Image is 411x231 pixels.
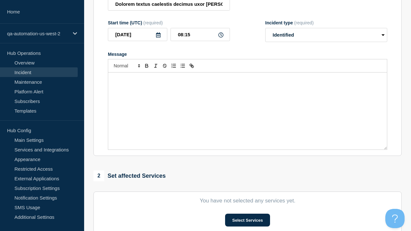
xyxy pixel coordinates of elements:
div: Message [108,73,387,150]
div: Start time (UTC) [108,20,230,25]
span: Font size [111,62,142,70]
span: 2 [93,170,104,181]
input: HH:MM [171,28,230,41]
button: Toggle link [187,62,196,70]
div: Message [108,52,387,57]
button: Toggle italic text [151,62,160,70]
button: Toggle strikethrough text [160,62,169,70]
p: qa-automation-us-west-2 [7,31,69,36]
select: Incident type [265,28,387,42]
button: Toggle bulleted list [178,62,187,70]
input: YYYY-MM-DD [108,28,167,41]
div: Incident type [265,20,387,25]
p: You have not selected any services yet. [108,198,387,204]
button: Toggle bold text [142,62,151,70]
div: Set affected Services [93,170,166,181]
span: (required) [143,20,163,25]
iframe: Help Scout Beacon - Open [385,209,405,228]
span: (required) [294,20,314,25]
button: Toggle ordered list [169,62,178,70]
button: Select Services [225,214,270,227]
